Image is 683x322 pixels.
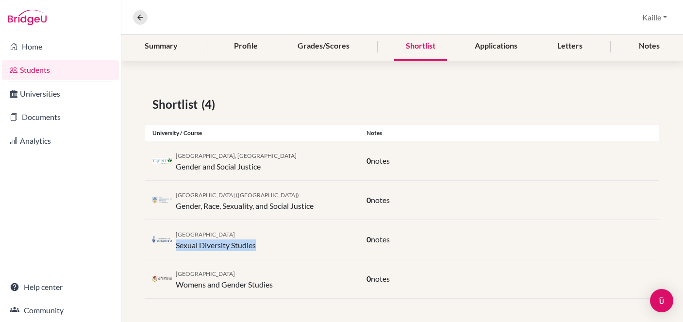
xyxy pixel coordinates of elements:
img: ca_ubc_2qsoq9s0.png [152,197,172,204]
a: Analytics [2,131,119,151]
span: [GEOGRAPHIC_DATA], [GEOGRAPHIC_DATA] [176,152,297,159]
a: Students [2,60,119,80]
a: Universities [2,84,119,103]
span: [GEOGRAPHIC_DATA] [176,231,235,238]
div: Grades/Scores [286,32,361,61]
div: Shortlist [394,32,447,61]
a: Documents [2,107,119,127]
span: [GEOGRAPHIC_DATA] ([GEOGRAPHIC_DATA]) [176,191,299,199]
span: notes [371,195,390,204]
span: Shortlist [152,96,201,113]
div: University / Course [145,129,359,137]
span: 0 [366,235,371,244]
span: notes [371,274,390,283]
img: ca_tor_9z1g8r0r.png [152,236,172,243]
a: Help center [2,277,119,297]
div: Gender and Social Justice [176,149,297,172]
button: Kaille [638,8,671,27]
div: Notes [359,129,659,137]
span: 0 [366,195,371,204]
div: Notes [627,32,671,61]
span: [GEOGRAPHIC_DATA] [176,270,235,277]
div: Letters [546,32,594,61]
div: Summary [133,32,189,61]
img: ca_uow_qlrv0tb2.png [152,275,172,283]
span: (4) [201,96,219,113]
a: Community [2,301,119,320]
img: ca_tre_zb3d3uz6.jpeg [152,158,172,164]
div: Profile [222,32,269,61]
div: Open Intercom Messenger [650,289,673,312]
div: Sexual Diversity Studies [176,228,256,251]
span: 0 [366,156,371,165]
span: notes [371,156,390,165]
a: Home [2,37,119,56]
div: Womens and Gender Studies [176,267,273,290]
span: notes [371,235,390,244]
img: Bridge-U [8,10,47,25]
span: 0 [366,274,371,283]
div: Applications [463,32,529,61]
div: Gender, Race, Sexuality, and Social Justice [176,188,314,212]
